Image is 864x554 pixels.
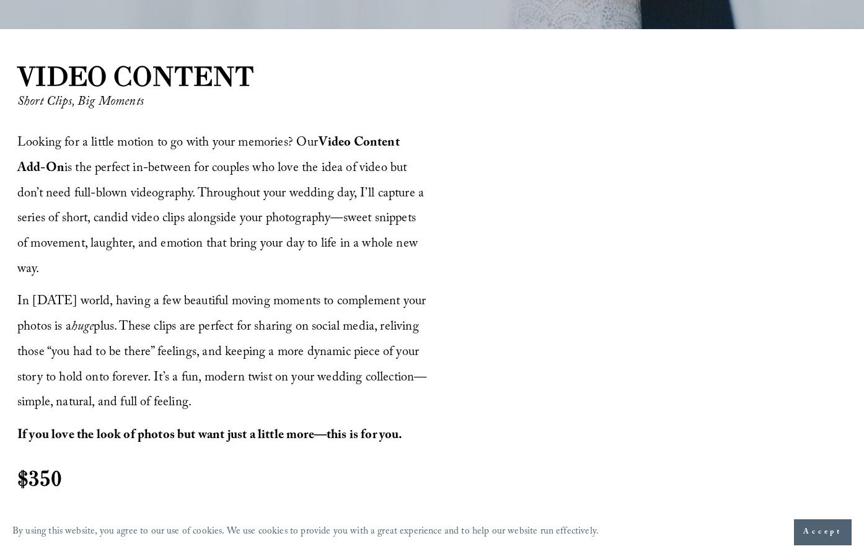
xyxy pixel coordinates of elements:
[17,92,144,113] em: Short Clips, Big Moments
[17,59,254,93] strong: VIDEO CONTENT
[17,426,403,447] strong: If you love the look of photos but want just a little more—this is for you.
[794,519,852,545] button: Accept
[17,133,427,281] span: Looking for a little motion to go with your memories? Our is the perfect in-between for couples w...
[12,523,599,542] p: By using this website, you agree to our use of cookies. We use cookies to provide you with a grea...
[17,292,430,414] span: In [DATE] world, having a few beautiful moving moments to complement your photos is a plus. These...
[71,317,94,338] em: huge
[17,133,402,180] strong: Video Content Add-On
[803,526,842,539] span: Accept
[17,464,62,492] strong: $350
